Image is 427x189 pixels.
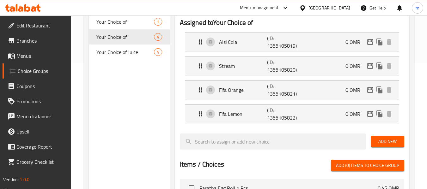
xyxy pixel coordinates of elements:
[16,113,66,120] span: Menu disclaimer
[185,33,399,51] div: Expand
[308,4,350,11] div: [GEOGRAPHIC_DATA]
[365,37,375,47] button: edit
[89,29,169,44] div: Your Choice of4
[185,81,399,99] div: Expand
[16,52,66,60] span: Menus
[154,49,162,55] span: 4
[180,78,404,102] li: Expand
[384,37,394,47] button: delete
[16,37,66,44] span: Branches
[219,110,267,118] p: Fifa Lemon
[267,58,299,74] p: (ID: 1355105820)
[96,48,154,56] span: Your Choice of Juice
[180,160,224,169] h2: Items / Choices
[16,97,66,105] span: Promotions
[345,38,365,46] p: 0 OMR
[3,48,71,63] a: Menus
[3,63,71,79] a: Choice Groups
[365,85,375,95] button: edit
[219,86,267,94] p: Fifa Orange
[89,14,169,29] div: Your Choice of1
[375,37,384,47] button: duplicate
[3,109,71,124] a: Menu disclaimer
[3,124,71,139] a: Upsell
[384,109,394,119] button: delete
[375,85,384,95] button: duplicate
[185,105,399,123] div: Expand
[240,4,279,12] div: Menu-management
[180,133,366,150] input: search
[376,138,399,145] span: Add New
[384,61,394,71] button: delete
[336,162,399,169] span: Add (0) items to choice group
[180,18,404,27] h2: Assigned to Your Choice of
[154,19,162,25] span: 1
[267,34,299,50] p: (ID: 1355105819)
[219,62,267,70] p: Stream
[345,110,365,118] p: 0 OMR
[267,106,299,121] p: (ID: 1355105822)
[18,67,66,75] span: Choice Groups
[3,139,71,154] a: Coverage Report
[219,38,267,46] p: Alsi Cola
[331,160,404,171] button: Add (0) items to choice group
[3,79,71,94] a: Coupons
[3,18,71,33] a: Edit Restaurant
[16,82,66,90] span: Coupons
[96,33,154,41] span: Your Choice of
[365,61,375,71] button: edit
[3,94,71,109] a: Promotions
[16,158,66,166] span: Grocery Checklist
[154,34,162,40] span: 4
[375,109,384,119] button: duplicate
[180,54,404,78] li: Expand
[345,86,365,94] p: 0 OMR
[180,102,404,126] li: Expand
[185,57,399,75] div: Expand
[3,154,71,169] a: Grocery Checklist
[180,30,404,54] li: Expand
[20,175,29,184] span: 1.0.0
[345,62,365,70] p: 0 OMR
[89,44,169,60] div: Your Choice of Juice4
[16,22,66,29] span: Edit Restaurant
[365,109,375,119] button: edit
[375,61,384,71] button: duplicate
[16,128,66,135] span: Upsell
[16,143,66,151] span: Coverage Report
[416,4,419,11] span: m
[96,18,154,26] span: Your Choice of
[3,175,19,184] span: Version:
[267,82,299,97] p: (ID: 1355105821)
[371,136,404,147] button: Add New
[3,33,71,48] a: Branches
[384,85,394,95] button: delete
